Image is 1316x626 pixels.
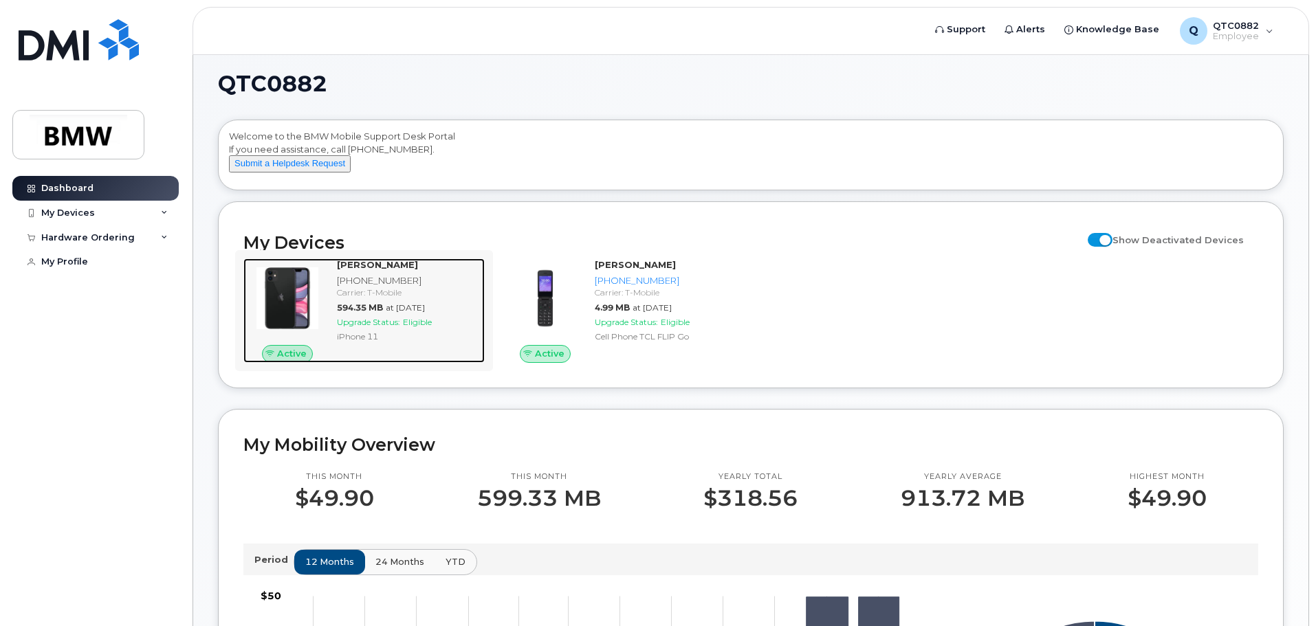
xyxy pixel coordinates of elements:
[901,471,1024,482] p: Yearly average
[229,155,351,172] button: Submit a Helpdesk Request
[595,331,737,342] div: Cell Phone TCL FLIP Go
[535,347,564,360] span: Active
[1256,566,1306,616] iframe: Messenger Launcher
[501,258,743,363] a: Active[PERSON_NAME][PHONE_NUMBER]Carrier: T-Mobile4.99 MBat [DATE]Upgrade Status:EligibleCell Pho...
[218,74,327,94] span: QTC0882
[386,302,425,313] span: at [DATE]
[337,287,479,298] div: Carrier: T-Mobile
[337,259,418,270] strong: [PERSON_NAME]
[595,317,658,327] span: Upgrade Status:
[595,259,676,270] strong: [PERSON_NAME]
[337,331,479,342] div: iPhone 11
[337,274,479,287] div: [PHONE_NUMBER]
[261,590,281,602] tspan: $50
[633,302,672,313] span: at [DATE]
[243,258,485,363] a: Active[PERSON_NAME][PHONE_NUMBER]Carrier: T-Mobile594.35 MBat [DATE]Upgrade Status:EligibleiPhone 11
[337,302,383,313] span: 594.35 MB
[703,486,798,511] p: $318.56
[661,317,690,327] span: Eligible
[243,232,1081,253] h2: My Devices
[477,486,601,511] p: 599.33 MB
[254,265,320,331] img: iPhone_11.jpg
[901,486,1024,511] p: 913.72 MB
[295,471,374,482] p: This month
[243,434,1258,455] h2: My Mobility Overview
[229,130,1273,185] div: Welcome to the BMW Mobile Support Desk Portal If you need assistance, call [PHONE_NUMBER].
[446,555,465,568] span: YTD
[254,553,294,566] p: Period
[1088,227,1099,238] input: Show Deactivated Devices
[1112,234,1244,245] span: Show Deactivated Devices
[477,471,601,482] p: This month
[595,274,737,287] div: [PHONE_NUMBER]
[403,317,432,327] span: Eligible
[277,347,307,360] span: Active
[595,302,630,313] span: 4.99 MB
[1128,471,1207,482] p: Highest month
[595,287,737,298] div: Carrier: T-Mobile
[229,157,351,168] a: Submit a Helpdesk Request
[295,486,374,511] p: $49.90
[1128,486,1207,511] p: $49.90
[512,265,578,331] img: TCL-FLIP-Go-Midnight-Blue-frontimage.png
[375,555,424,568] span: 24 months
[337,317,400,327] span: Upgrade Status:
[703,471,798,482] p: Yearly total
